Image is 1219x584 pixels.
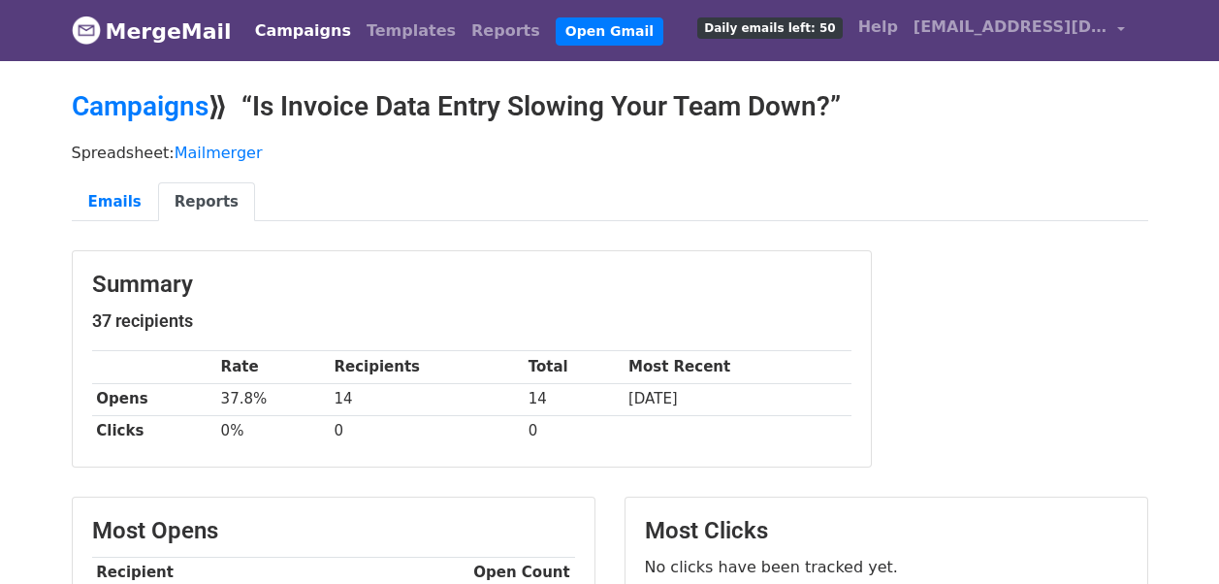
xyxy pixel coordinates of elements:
[330,415,524,447] td: 0
[697,17,842,39] span: Daily emails left: 50
[92,517,575,545] h3: Most Opens
[72,90,1148,123] h2: ⟫ “Is Invoice Data Entry Slowing Your Team Down?”
[92,383,216,415] th: Opens
[914,16,1107,39] span: [EMAIL_ADDRESS][DOMAIN_NAME]
[72,182,158,222] a: Emails
[216,415,330,447] td: 0%
[330,351,524,383] th: Recipients
[690,8,850,47] a: Daily emails left: 50
[330,383,524,415] td: 14
[556,17,663,46] a: Open Gmail
[850,8,906,47] a: Help
[624,383,850,415] td: [DATE]
[92,310,851,332] h5: 37 recipients
[524,351,624,383] th: Total
[72,90,209,122] a: Campaigns
[359,12,464,50] a: Templates
[175,144,263,162] a: Mailmerger
[216,383,330,415] td: 37.8%
[72,11,232,51] a: MergeMail
[524,383,624,415] td: 14
[92,271,851,299] h3: Summary
[464,12,548,50] a: Reports
[524,415,624,447] td: 0
[72,143,1148,163] p: Spreadsheet:
[158,182,255,222] a: Reports
[645,517,1128,545] h3: Most Clicks
[624,351,850,383] th: Most Recent
[216,351,330,383] th: Rate
[72,16,101,45] img: MergeMail logo
[906,8,1133,53] a: [EMAIL_ADDRESS][DOMAIN_NAME]
[247,12,359,50] a: Campaigns
[92,415,216,447] th: Clicks
[645,557,1128,577] p: No clicks have been tracked yet.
